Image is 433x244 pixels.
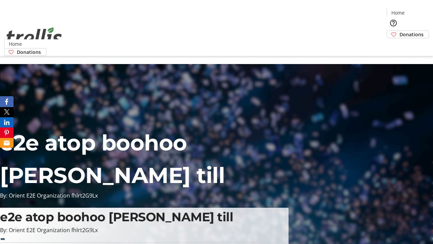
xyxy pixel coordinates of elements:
[387,38,400,52] button: Cart
[4,20,64,54] img: Orient E2E Organization fhlrt2G9Lx's Logo
[387,9,409,16] a: Home
[387,30,429,38] a: Donations
[17,48,41,56] span: Donations
[9,40,22,47] span: Home
[387,16,400,30] button: Help
[4,40,26,47] a: Home
[4,48,46,56] a: Donations
[400,31,424,38] span: Donations
[391,9,405,16] span: Home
